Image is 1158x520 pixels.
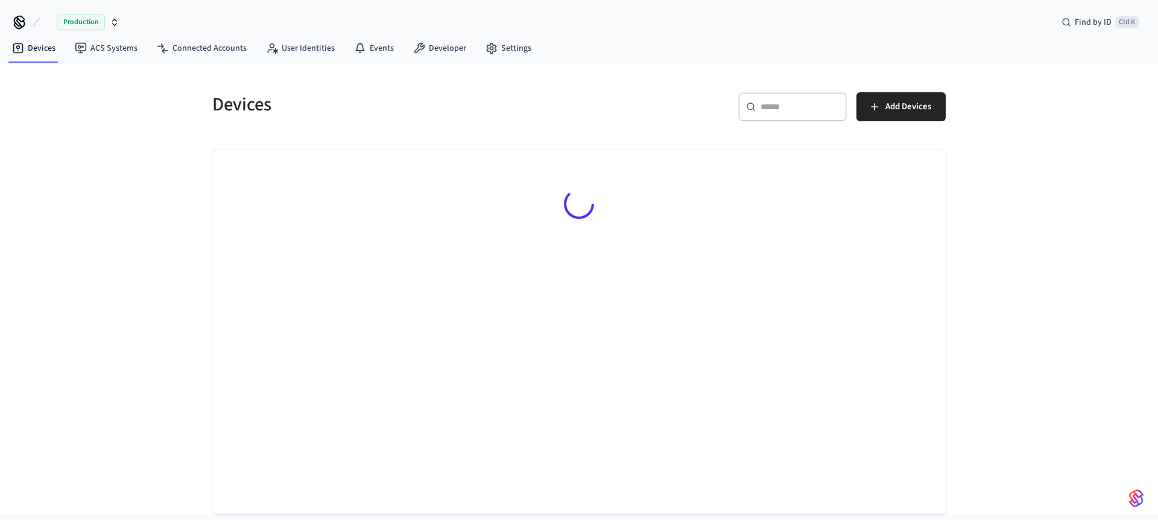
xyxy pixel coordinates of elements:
h5: Devices [212,92,572,117]
a: Connected Accounts [147,37,256,59]
a: Devices [2,37,65,59]
span: Ctrl K [1115,16,1139,28]
img: SeamLogoGradient.69752ec5.svg [1129,489,1144,508]
a: Developer [403,37,476,59]
a: User Identities [256,37,344,59]
a: Settings [476,37,541,59]
a: Events [344,37,403,59]
span: Production [57,14,105,30]
span: Add Devices [885,99,931,115]
button: Add Devices [856,92,946,121]
span: Find by ID [1075,16,1112,28]
div: Find by IDCtrl K [1052,11,1148,33]
a: ACS Systems [65,37,147,59]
